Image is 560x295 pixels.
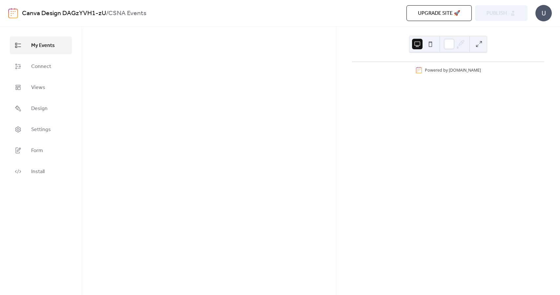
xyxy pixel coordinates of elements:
[31,84,45,92] span: Views
[418,10,460,17] span: Upgrade site 🚀
[31,147,43,155] span: Form
[10,163,72,180] a: Install
[10,36,72,54] a: My Events
[22,7,106,20] a: Canva Design DAGzYVH1-zU
[10,142,72,159] a: Form
[31,126,51,134] span: Settings
[108,7,146,20] b: CSNA Events
[8,8,18,18] img: logo
[31,105,48,113] span: Design
[425,67,481,73] div: Powered by
[31,63,51,71] span: Connect
[10,121,72,138] a: Settings
[10,100,72,117] a: Design
[31,42,55,50] span: My Events
[10,79,72,96] a: Views
[10,57,72,75] a: Connect
[406,5,472,21] button: Upgrade site 🚀
[106,7,108,20] b: /
[535,5,552,21] div: U
[31,168,45,176] span: Install
[449,67,481,73] a: [DOMAIN_NAME]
